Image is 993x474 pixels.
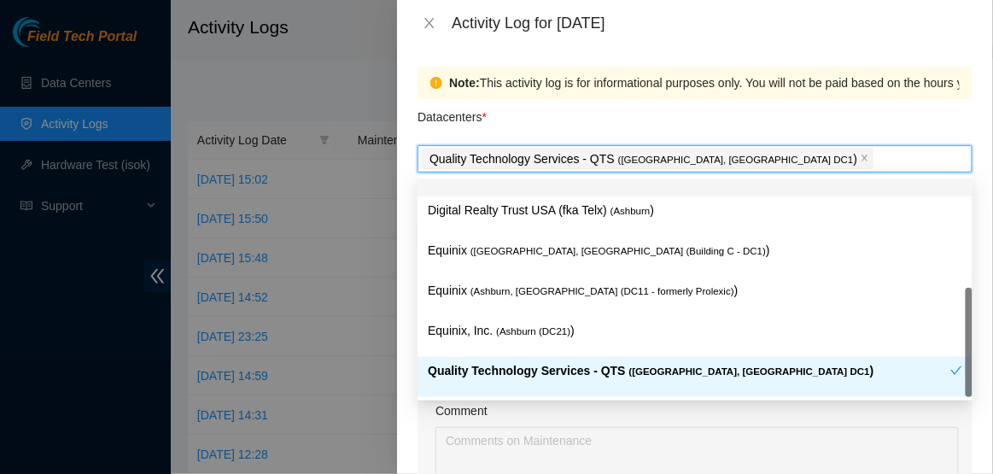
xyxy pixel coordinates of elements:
[610,206,651,216] span: ( Ashburn
[428,361,950,381] p: Quality Technology Services - QTS )
[430,77,442,89] span: exclamation-circle
[861,154,869,164] span: close
[628,366,869,377] span: ( [GEOGRAPHIC_DATA], [GEOGRAPHIC_DATA] DC1
[470,286,734,296] span: ( Ashburn, [GEOGRAPHIC_DATA] (DC11 - formerly Prolexic)
[428,281,962,301] p: Equinix )
[452,14,973,32] div: Activity Log for [DATE]
[449,73,480,92] strong: Note:
[428,241,962,260] p: Equinix )
[618,155,854,165] span: ( [GEOGRAPHIC_DATA], [GEOGRAPHIC_DATA] DC1
[470,246,766,256] span: ( [GEOGRAPHIC_DATA], [GEOGRAPHIC_DATA] (Building C - DC1)
[950,365,962,377] span: check
[429,149,857,169] p: Quality Technology Services - QTS )
[428,321,962,341] p: Equinix, Inc. )
[435,401,488,420] label: Comment
[423,16,436,30] span: close
[418,15,441,32] button: Close
[496,326,570,336] span: ( Ashburn (DC21)
[428,201,962,220] p: Digital Realty Trust USA (fka Telx) )
[418,99,487,126] p: Datacenters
